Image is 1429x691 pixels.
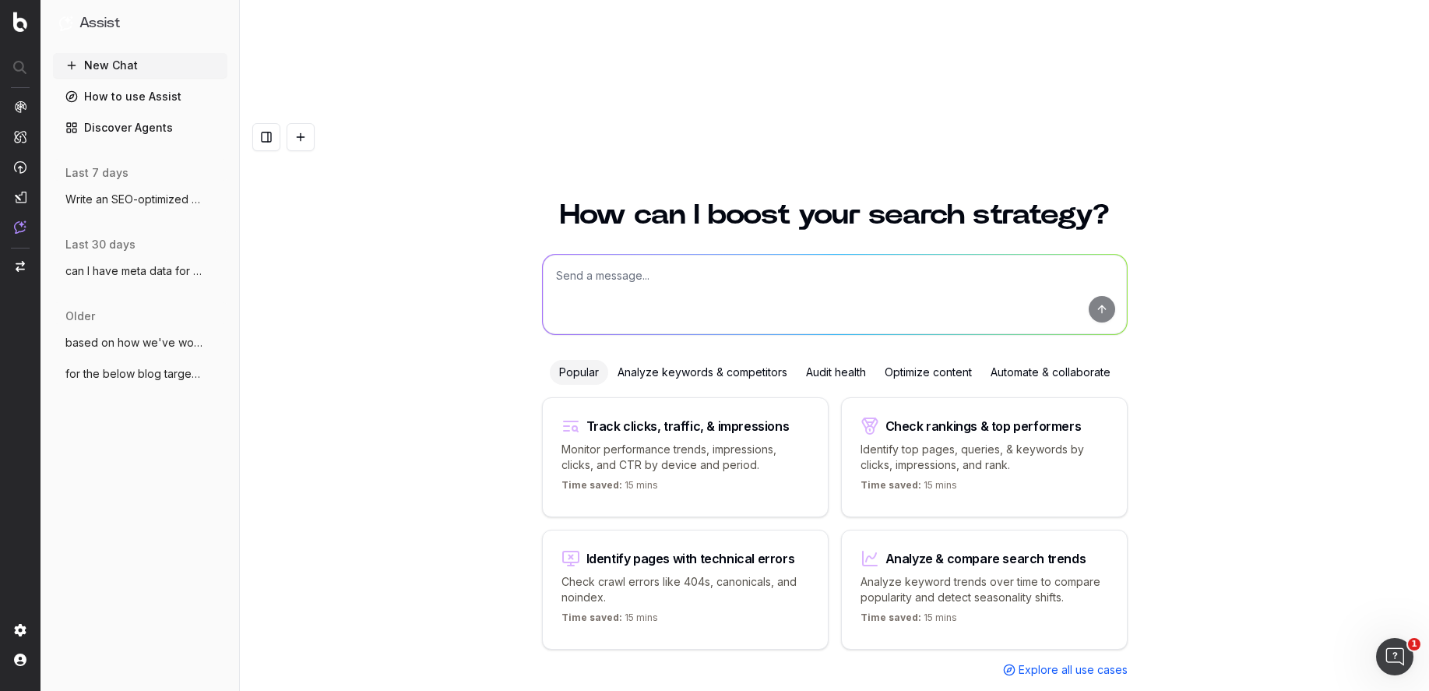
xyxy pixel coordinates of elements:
div: Track clicks, traffic, & impressions [586,420,790,432]
a: Discover Agents [53,115,227,140]
div: Optimize content [875,360,981,385]
div: Check rankings & top performers [885,420,1082,432]
p: Identify top pages, queries, & keywords by clicks, impressions, and rank. [861,442,1108,473]
a: How to use Assist [53,84,227,109]
span: can I have meta data for the below blog [65,263,202,279]
p: Monitor performance trends, impressions, clicks, and CTR by device and period. [561,442,809,473]
div: Keywords by Traffic [172,92,262,102]
img: website_grey.svg [25,41,37,53]
img: logo_orange.svg [25,25,37,37]
img: Assist [59,16,73,30]
span: last 30 days [65,237,136,252]
img: Activation [14,160,26,174]
div: Automate & collaborate [981,360,1120,385]
img: tab_domain_overview_orange.svg [42,90,55,103]
span: last 7 days [65,165,128,181]
button: can I have meta data for the below blog [53,259,227,284]
h1: How can I boost your search strategy? [542,201,1128,229]
p: 15 mins [561,479,658,498]
span: Explore all use cases [1019,662,1128,678]
button: New Chat [53,53,227,78]
a: Explore all use cases [1003,662,1128,678]
span: older [65,308,95,324]
div: Analyze keywords & competitors [608,360,797,385]
span: Write an SEO-optimized article outline f [65,192,202,207]
img: My account [14,654,26,666]
h1: Assist [79,12,120,34]
span: Time saved: [861,612,921,623]
button: based on how we've worked together so fa [53,330,227,355]
img: Analytics [14,100,26,113]
span: Time saved: [561,612,622,623]
p: 15 mins [861,612,957,630]
img: Intelligence [14,130,26,143]
div: v 4.0.25 [44,25,76,37]
p: Check crawl errors like 404s, canonicals, and noindex. [561,574,809,605]
div: Audit health [797,360,875,385]
img: Setting [14,624,26,636]
p: 15 mins [561,612,658,630]
span: Time saved: [861,479,921,491]
span: based on how we've worked together so fa [65,335,202,351]
span: 1 [1408,638,1420,650]
img: Studio [14,191,26,203]
span: Time saved: [561,479,622,491]
div: Identify pages with technical errors [586,552,795,565]
span: for the below blog targeting the KW "Sen [65,366,202,382]
div: Domain: [DOMAIN_NAME] [40,41,171,53]
p: 15 mins [861,479,957,498]
button: for the below blog targeting the KW "Sen [53,361,227,386]
img: tab_keywords_by_traffic_grey.svg [155,90,167,103]
img: Botify logo [13,12,27,32]
div: Analyze & compare search trends [885,552,1086,565]
img: Switch project [16,261,25,272]
iframe: Intercom live chat [1376,638,1413,675]
button: Assist [59,12,221,34]
button: Write an SEO-optimized article outline f [53,187,227,212]
div: Popular [550,360,608,385]
div: Domain Overview [59,92,139,102]
p: Analyze keyword trends over time to compare popularity and detect seasonality shifts. [861,574,1108,605]
img: Assist [14,220,26,234]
